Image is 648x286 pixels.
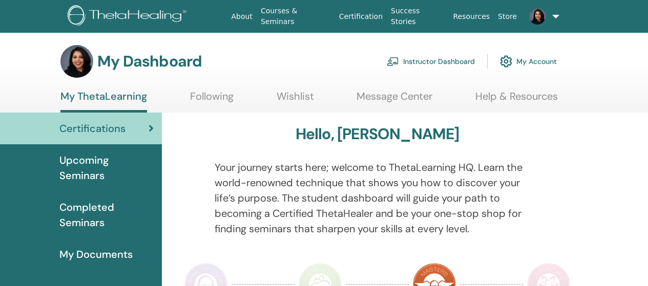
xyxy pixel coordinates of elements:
a: My ThetaLearning [60,90,147,113]
a: My Account [500,50,557,73]
h3: Hello, [PERSON_NAME] [296,125,459,143]
span: Completed Seminars [59,200,154,230]
img: default.jpg [529,8,546,25]
a: Instructor Dashboard [387,50,475,73]
a: Wishlist [277,90,314,110]
img: default.jpg [60,45,93,78]
a: Store [494,7,521,26]
img: cog.svg [500,53,512,70]
a: About [227,7,257,26]
a: Message Center [357,90,432,110]
a: Courses & Seminars [257,2,335,31]
a: Help & Resources [475,90,558,110]
a: Resources [449,7,494,26]
img: logo.png [68,5,190,28]
span: My Documents [59,247,133,262]
p: Your journey starts here; welcome to ThetaLearning HQ. Learn the world-renowned technique that sh... [215,160,540,236]
a: Success Stories [387,2,449,31]
span: Certifications [59,121,126,136]
a: Following [190,90,234,110]
a: Certification [335,7,387,26]
img: chalkboard-teacher.svg [387,57,399,66]
h3: My Dashboard [97,52,202,71]
span: Upcoming Seminars [59,152,154,183]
